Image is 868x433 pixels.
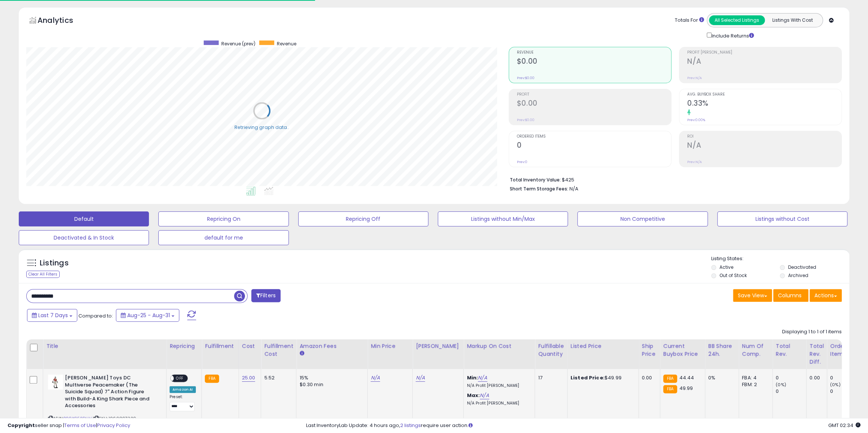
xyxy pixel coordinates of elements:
button: Non Competitive [577,211,707,226]
button: Repricing On [158,211,288,226]
button: Aug-25 - Aug-31 [116,309,179,322]
div: BB Share 24h. [708,342,736,358]
b: Listed Price: [571,374,605,381]
button: All Selected Listings [709,15,765,25]
h2: 0.33% [687,99,841,109]
small: Prev: 0 [517,160,527,164]
b: Max: [467,392,480,399]
label: Deactivated [788,264,816,270]
small: Prev: $0.00 [517,76,535,80]
button: Columns [773,289,808,302]
span: Aug-25 - Aug-31 [127,312,170,319]
div: 0.00 [809,375,821,381]
div: seller snap | | [8,422,130,429]
h2: $0.00 [517,99,671,109]
span: ROI [687,135,841,139]
div: Markup on Cost [467,342,532,350]
div: $0.30 min [299,381,362,388]
a: B08X952DHV [63,415,92,422]
small: Prev: N/A [687,160,702,164]
h2: 0 [517,141,671,151]
button: Default [19,211,149,226]
p: N/A Profit [PERSON_NAME] [467,401,529,406]
span: Profit [517,93,671,97]
div: 0% [708,375,733,381]
div: 0 [830,388,860,395]
a: Terms of Use [64,422,96,429]
span: OFF [174,375,186,382]
button: default for me [158,230,288,245]
h2: $0.00 [517,57,671,67]
h2: N/A [687,141,841,151]
div: Min Price [371,342,409,350]
span: Columns [778,292,802,299]
div: FBM: 2 [742,381,767,388]
small: Prev: N/A [687,76,702,80]
span: Revenue [517,51,671,55]
div: [PERSON_NAME] [416,342,460,350]
div: Fulfillable Quantity [538,342,564,358]
a: 2 listings [400,422,421,429]
span: Last 7 Days [38,312,68,319]
span: Ordered Items [517,135,671,139]
b: [PERSON_NAME] Toys DC Multiverse Peacemaker (The Suicide Squad) 7" Action Figure with Build-A Kin... [65,375,156,411]
div: 0 [776,388,806,395]
strong: Copyright [8,422,35,429]
div: 15% [299,375,362,381]
p: Listing States: [711,255,849,262]
div: Amazon AI [170,386,196,393]
label: Archived [788,272,808,279]
div: Cost [242,342,258,350]
span: Compared to: [78,312,113,319]
button: Actions [809,289,842,302]
div: Total Rev. [776,342,803,358]
small: (0%) [830,382,841,388]
a: Privacy Policy [97,422,130,429]
h5: Listings [40,258,69,268]
div: Include Returns [701,31,763,39]
div: Amazon Fees [299,342,364,350]
div: Total Rev. Diff. [809,342,824,366]
th: The percentage added to the cost of goods (COGS) that forms the calculator for Min & Max prices. [464,339,535,369]
span: | SKU: 1069897329 [93,415,136,421]
span: N/A [569,185,578,192]
div: $49.99 [571,375,633,381]
div: Retrieving graph data.. [234,124,289,130]
div: Current Buybox Price [663,342,702,358]
button: Repricing Off [298,211,428,226]
div: Preset: [170,394,196,411]
span: 49.99 [679,385,693,392]
div: Num of Comp. [742,342,769,358]
div: FBA: 4 [742,375,767,381]
button: Last 7 Days [27,309,77,322]
div: 17 [538,375,561,381]
span: Profit [PERSON_NAME] [687,51,841,55]
div: Displaying 1 to 1 of 1 items [782,328,842,336]
span: Avg. Buybox Share [687,93,841,97]
h2: N/A [687,57,841,67]
small: FBA [205,375,219,383]
div: Ship Price [642,342,657,358]
div: Fulfillment [205,342,235,350]
div: Title [46,342,163,350]
a: N/A [480,392,489,399]
div: Listed Price [571,342,635,350]
a: N/A [371,374,380,382]
div: Totals For [675,17,704,24]
label: Out of Stock [719,272,747,279]
button: Filters [251,289,281,302]
label: Active [719,264,733,270]
div: 0 [776,375,806,381]
button: Listings With Cost [764,15,820,25]
div: 0.00 [642,375,654,381]
img: 31E5XyHyUOL._SL40_.jpg [48,375,63,390]
div: Repricing [170,342,198,350]
button: Deactivated & In Stock [19,230,149,245]
small: (0%) [776,382,786,388]
li: $425 [510,175,836,184]
h5: Analytics [38,15,88,27]
div: 5.52 [264,375,290,381]
small: Prev: $0.00 [517,118,535,122]
a: N/A [478,374,487,382]
small: Prev: 0.00% [687,118,705,122]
